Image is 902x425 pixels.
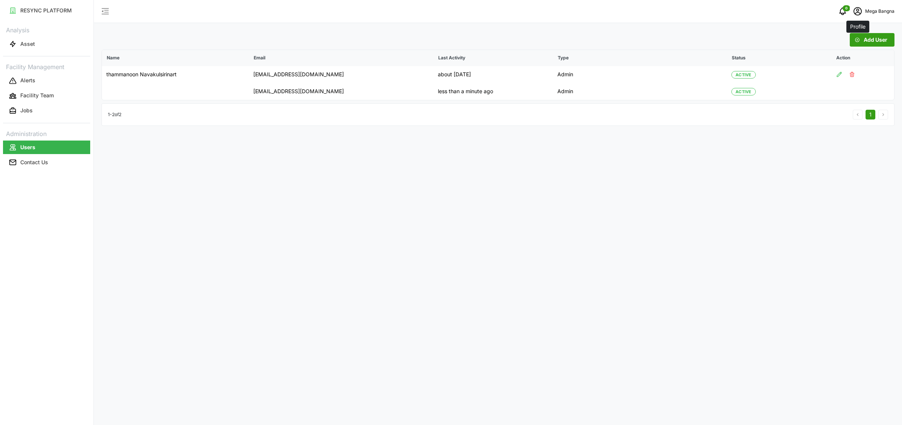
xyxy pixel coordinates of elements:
[20,7,72,14] p: RESYNC PLATFORM
[3,89,90,103] button: Facility Team
[20,92,54,99] p: Facility Team
[736,88,752,95] span: Active
[20,159,48,166] p: Contact Us
[3,88,90,103] a: Facility Team
[553,50,727,66] p: Type
[3,4,90,17] button: RESYNC PLATFORM
[20,40,35,48] p: Asset
[3,140,90,155] a: Users
[3,73,90,88] a: Alerts
[835,4,850,19] button: notifications
[557,71,723,78] p: Admin
[249,50,433,66] p: Email
[3,24,90,35] p: Analysis
[253,71,429,78] p: [EMAIL_ADDRESS][DOMAIN_NAME]
[3,74,90,88] button: Alerts
[845,6,848,11] span: 0
[108,111,121,118] p: 1 - 2 of 2
[3,141,90,154] button: Users
[20,144,35,151] p: Users
[106,71,244,78] p: thammanoon Navakulsirinart
[557,88,723,95] p: Admin
[850,33,894,47] button: Add User
[727,50,831,66] p: Status
[3,103,90,118] a: Jobs
[438,88,548,95] p: less than a minute ago
[3,3,90,18] a: RESYNC PLATFORM
[102,50,248,66] p: Name
[434,50,552,66] p: Last Activity
[3,104,90,118] button: Jobs
[832,50,894,66] p: Action
[864,33,887,46] span: Add User
[3,36,90,51] a: Asset
[850,4,865,19] button: schedule
[3,61,90,72] p: Facility Management
[3,156,90,169] button: Contact Us
[20,77,35,84] p: Alerts
[438,71,548,78] p: about [DATE]
[3,155,90,170] a: Contact Us
[253,88,429,95] p: [EMAIL_ADDRESS][DOMAIN_NAME]
[3,37,90,51] button: Asset
[866,110,875,119] button: 1
[3,128,90,139] p: Administration
[20,107,33,114] p: Jobs
[865,8,894,15] p: Mega Bangna
[736,71,752,78] span: Active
